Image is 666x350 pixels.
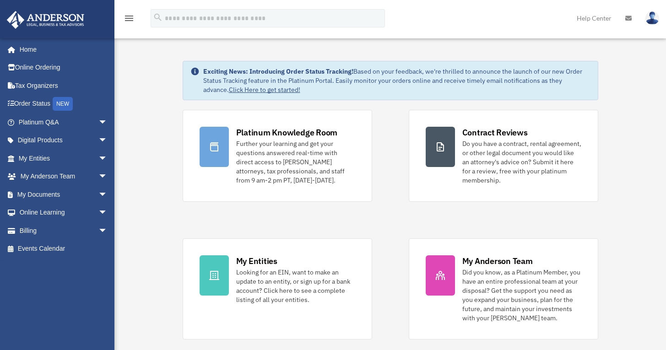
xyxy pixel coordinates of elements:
[645,11,659,25] img: User Pic
[6,76,121,95] a: Tax Organizers
[6,95,121,113] a: Order StatusNEW
[236,255,277,267] div: My Entities
[462,268,581,323] div: Did you know, as a Platinum Member, you have an entire professional team at your disposal? Get th...
[6,204,121,222] a: Online Learningarrow_drop_down
[462,127,528,138] div: Contract Reviews
[203,67,353,75] strong: Exciting News: Introducing Order Status Tracking!
[409,110,598,202] a: Contract Reviews Do you have a contract, rental agreement, or other legal document you would like...
[6,59,121,77] a: Online Ordering
[53,97,73,111] div: NEW
[6,131,121,150] a: Digital Productsarrow_drop_down
[183,110,372,202] a: Platinum Knowledge Room Further your learning and get your questions answered real-time with dire...
[462,255,533,267] div: My Anderson Team
[6,221,121,240] a: Billingarrow_drop_down
[98,167,117,186] span: arrow_drop_down
[203,67,590,94] div: Based on your feedback, we're thrilled to announce the launch of our new Order Status Tracking fe...
[6,149,121,167] a: My Entitiesarrow_drop_down
[98,149,117,168] span: arrow_drop_down
[236,268,355,304] div: Looking for an EIN, want to make an update to an entity, or sign up for a bank account? Click her...
[229,86,300,94] a: Click Here to get started!
[98,185,117,204] span: arrow_drop_down
[183,238,372,339] a: My Entities Looking for an EIN, want to make an update to an entity, or sign up for a bank accoun...
[4,11,87,29] img: Anderson Advisors Platinum Portal
[6,185,121,204] a: My Documentsarrow_drop_down
[124,13,135,24] i: menu
[153,12,163,22] i: search
[98,113,117,132] span: arrow_drop_down
[98,204,117,222] span: arrow_drop_down
[98,221,117,240] span: arrow_drop_down
[6,113,121,131] a: Platinum Q&Aarrow_drop_down
[124,16,135,24] a: menu
[98,131,117,150] span: arrow_drop_down
[462,139,581,185] div: Do you have a contract, rental agreement, or other legal document you would like an attorney's ad...
[6,167,121,186] a: My Anderson Teamarrow_drop_down
[409,238,598,339] a: My Anderson Team Did you know, as a Platinum Member, you have an entire professional team at your...
[6,40,117,59] a: Home
[236,127,338,138] div: Platinum Knowledge Room
[236,139,355,185] div: Further your learning and get your questions answered real-time with direct access to [PERSON_NAM...
[6,240,121,258] a: Events Calendar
